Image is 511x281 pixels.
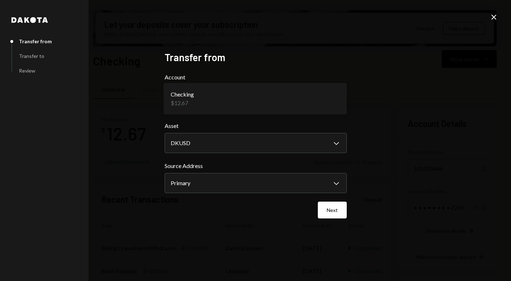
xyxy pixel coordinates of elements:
label: Asset [165,122,347,130]
label: Source Address [165,162,347,170]
div: Transfer from [19,38,52,44]
button: Source Address [165,173,347,193]
button: Next [318,202,347,218]
label: Account [165,73,347,82]
h2: Transfer from [165,50,347,64]
div: Checking [171,90,194,99]
button: Asset [165,133,347,153]
div: Transfer to [19,53,44,59]
div: Review [19,68,35,74]
div: $12.67 [171,99,194,107]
